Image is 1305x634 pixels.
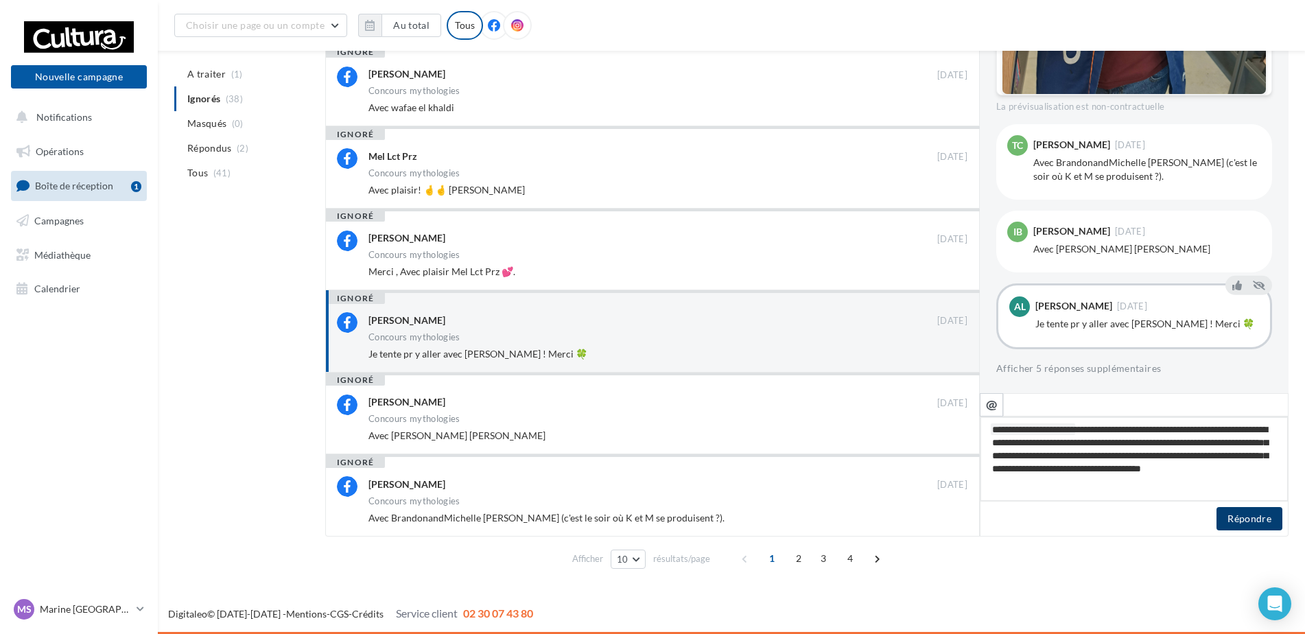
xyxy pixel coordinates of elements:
div: [PERSON_NAME] [1033,140,1110,150]
span: (41) [213,167,231,178]
i: @ [986,398,998,410]
div: ignoré [326,293,385,304]
span: Médiathèque [34,248,91,260]
a: Calendrier [8,274,150,303]
span: Choisir une page ou un compte [186,19,325,31]
span: (1) [231,69,243,80]
a: CGS [330,608,349,620]
span: IB [1013,225,1022,239]
div: ignoré [326,129,385,140]
span: 10 [617,554,628,565]
span: Notifications [36,111,92,123]
span: TC [1012,139,1023,152]
span: 4 [839,548,861,570]
div: ignoré [326,457,385,468]
div: Concours mythologies [368,333,460,342]
button: Nouvelle campagne [11,65,147,89]
span: [DATE] [1115,227,1145,236]
button: 10 [611,550,646,569]
a: Digitaleo [168,608,207,620]
span: Campagnes [34,215,84,226]
div: [PERSON_NAME] [368,67,445,81]
button: Au total [381,14,441,37]
div: Concours mythologies [368,250,460,259]
div: [PERSON_NAME] [1035,301,1112,311]
span: A traiter [187,67,226,81]
span: (2) [237,143,248,154]
span: [DATE] [1115,141,1145,150]
span: [DATE] [937,151,967,163]
span: résultats/page [653,552,710,565]
button: Répondre [1216,507,1282,530]
p: Marine [GEOGRAPHIC_DATA] [40,602,131,616]
div: [PERSON_NAME] [368,395,445,409]
span: [DATE] [937,397,967,410]
button: Au total [358,14,441,37]
span: [DATE] [937,315,967,327]
a: Boîte de réception1 [8,171,150,200]
a: Mentions [286,608,327,620]
span: 2 [788,548,810,570]
span: Opérations [36,145,84,157]
div: [PERSON_NAME] [368,231,445,245]
span: Avec plaisir! 🤞🤞 [PERSON_NAME] [368,184,525,196]
span: [DATE] [937,479,967,491]
span: Service client [396,607,458,620]
span: Tous [187,166,208,180]
div: La prévisualisation est non-contractuelle [996,95,1272,113]
div: Je tente pr y aller avec [PERSON_NAME] ! Merci 🍀 [1035,317,1259,331]
span: Masqués [187,117,226,130]
span: Je tente pr y aller avec [PERSON_NAME] ! Merci 🍀 [368,348,587,360]
div: Concours mythologies [368,169,460,178]
span: Avec BrandonandMichelle [PERSON_NAME] (c'est le soir où K et M se produisent ?). [368,512,725,524]
span: 1 [761,548,783,570]
div: 1 [131,181,141,192]
span: MS [17,602,32,616]
div: [PERSON_NAME] [1033,226,1110,236]
span: Afficher [572,552,603,565]
div: Concours mythologies [368,86,460,95]
button: @ [980,393,1003,416]
div: Avec BrandonandMichelle [PERSON_NAME] (c'est le soir où K et M se produisent ?). [1033,156,1261,183]
div: ignoré [326,47,385,58]
div: Concours mythologies [368,497,460,506]
span: Boîte de réception [35,180,113,191]
div: Tous [447,11,483,40]
div: ignoré [326,375,385,386]
span: Répondus [187,141,232,155]
span: [DATE] [937,233,967,246]
button: Afficher 5 réponses supplémentaires [996,360,1161,377]
div: Concours mythologies [368,414,460,423]
div: Mel Lct Prz [368,150,417,163]
a: Campagnes [8,207,150,235]
a: Opérations [8,137,150,166]
a: Crédits [352,608,384,620]
span: Calendrier [34,283,80,294]
div: Open Intercom Messenger [1258,587,1291,620]
a: MS Marine [GEOGRAPHIC_DATA] [11,596,147,622]
span: (0) [232,118,244,129]
span: 02 30 07 43 80 [463,607,533,620]
span: Avec wafae el khaldi [368,102,454,113]
div: Avec [PERSON_NAME] [PERSON_NAME] [1033,242,1261,256]
div: [PERSON_NAME] [368,314,445,327]
span: [DATE] [1117,302,1147,311]
span: Avec [PERSON_NAME] [PERSON_NAME] [368,430,545,441]
span: © [DATE]-[DATE] - - - [168,608,533,620]
span: Al [1014,300,1026,314]
button: Notifications [8,103,144,132]
a: Médiathèque [8,241,150,270]
div: ignoré [326,211,385,222]
span: Merci , Avec plaisir Mel Lct Prz 💕. [368,266,515,277]
button: Choisir une page ou un compte [174,14,347,37]
div: [PERSON_NAME] [368,478,445,491]
span: 3 [812,548,834,570]
span: [DATE] [937,69,967,82]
